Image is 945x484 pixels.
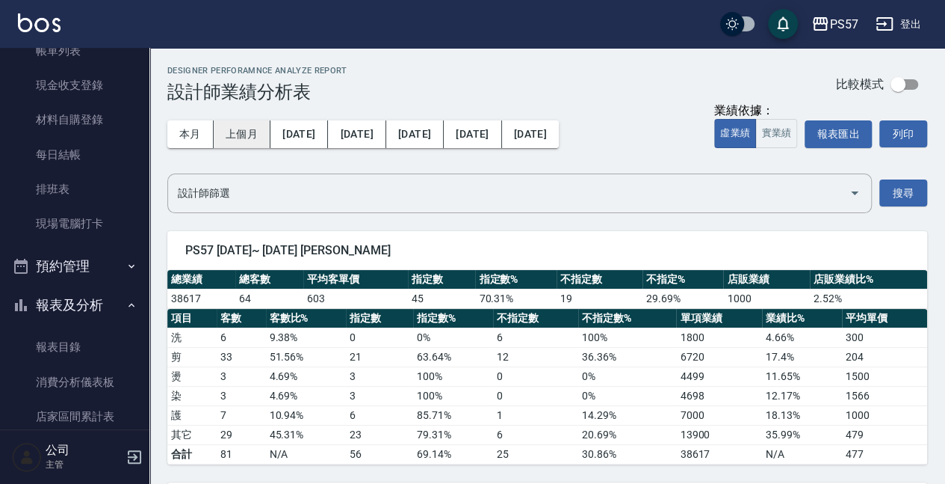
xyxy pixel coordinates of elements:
[768,9,798,39] button: save
[386,120,444,148] button: [DATE]
[167,405,217,425] td: 護
[217,309,266,328] th: 客數
[167,367,217,386] td: 燙
[762,328,842,347] td: 4.66 %
[714,119,756,148] button: 虛業績
[408,270,476,290] th: 指定數
[167,347,217,367] td: 剪
[413,425,493,444] td: 79.31 %
[6,286,143,325] button: 報表及分析
[805,9,864,40] button: PS57
[217,405,266,425] td: 7
[676,444,761,464] td: 38617
[167,289,235,308] td: 38617
[805,120,872,148] button: 報表匯出
[167,309,217,328] th: 項目
[642,289,723,308] td: 29.69 %
[266,309,346,328] th: 客數比%
[346,328,413,347] td: 0
[493,309,578,328] th: 不指定數
[762,386,842,405] td: 12.17 %
[578,347,676,367] td: 36.36 %
[346,309,413,328] th: 指定數
[493,405,578,425] td: 1
[217,386,266,405] td: 3
[217,347,266,367] td: 33
[723,289,809,308] td: 1000
[810,270,927,290] th: 店販業績比%
[346,386,413,405] td: 3
[843,181,867,205] button: Open
[578,328,676,347] td: 100 %
[762,367,842,386] td: 11.65 %
[18,13,61,32] img: Logo
[266,386,346,405] td: 4.69 %
[167,309,927,465] table: a dense table
[266,367,346,386] td: 4.69 %
[185,243,909,258] span: PS57 [DATE]~ [DATE] [PERSON_NAME]
[413,405,493,425] td: 85.71 %
[266,347,346,367] td: 51.56 %
[762,444,842,464] td: N/A
[723,270,809,290] th: 店販業績
[578,425,676,444] td: 20.69 %
[578,309,676,328] th: 不指定數%
[578,386,676,405] td: 0 %
[217,328,266,347] td: 6
[493,444,578,464] td: 25
[642,270,723,290] th: 不指定%
[6,102,143,137] a: 材料自購登錄
[266,444,346,464] td: N/A
[266,405,346,425] td: 10.94 %
[842,386,927,405] td: 1566
[167,444,217,464] td: 合計
[842,328,927,347] td: 300
[842,309,927,328] th: 平均單價
[810,289,927,308] td: 2.52 %
[493,328,578,347] td: 6
[6,138,143,172] a: 每日結帳
[266,425,346,444] td: 45.31 %
[6,68,143,102] a: 現金收支登錄
[167,386,217,405] td: 染
[493,386,578,405] td: 0
[676,309,761,328] th: 單項業績
[217,425,266,444] td: 29
[475,289,556,308] td: 70.31 %
[167,270,235,290] th: 總業績
[346,444,413,464] td: 56
[829,15,858,34] div: PS57
[676,328,761,347] td: 1800
[676,367,761,386] td: 4499
[578,367,676,386] td: 0 %
[842,425,927,444] td: 479
[413,367,493,386] td: 100 %
[346,425,413,444] td: 23
[676,347,761,367] td: 6720
[46,458,122,471] p: 主管
[413,309,493,328] th: 指定數%
[879,180,927,207] button: 搜尋
[493,425,578,444] td: 6
[346,347,413,367] td: 21
[870,10,927,38] button: 登出
[167,425,217,444] td: 其它
[879,120,927,147] button: 列印
[842,405,927,425] td: 1000
[167,82,347,102] h3: 設計師業績分析表
[303,270,408,290] th: 平均客單價
[842,347,927,367] td: 204
[413,444,493,464] td: 69.14%
[6,330,143,364] a: 報表目錄
[6,34,143,68] a: 帳單列表
[762,405,842,425] td: 18.13 %
[557,289,642,308] td: 19
[502,120,559,148] button: [DATE]
[235,270,303,290] th: 總客數
[6,206,143,241] a: 現場電腦打卡
[714,103,797,119] div: 業績依據：
[217,444,266,464] td: 81
[676,425,761,444] td: 13900
[167,120,214,148] button: 本月
[413,328,493,347] td: 0 %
